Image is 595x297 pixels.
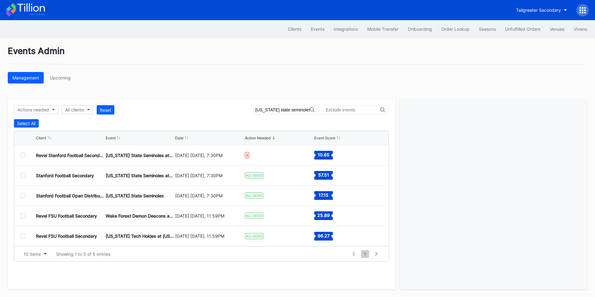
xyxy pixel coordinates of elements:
[403,23,437,35] button: Onboarding
[17,121,36,126] div: Select All
[511,4,572,16] button: Tailgreeter Secondary
[106,193,164,198] div: [US_STATE] State Seminoles
[175,213,243,218] div: [DATE] [DATE], 11:59PM
[408,26,432,32] div: Onboarding
[175,153,243,158] div: [DATE] [DATE], 7:30PM
[175,173,243,178] div: [DATE] [DATE], 7:30PM
[318,233,330,238] text: 86.27
[175,193,243,198] div: [DATE] [DATE], 7:30PM
[106,136,116,140] div: Event
[318,172,329,178] text: 57.51
[106,233,174,239] div: [US_STATE] Tech Hokies at [US_STATE] State Seminoles Football
[314,136,335,140] div: Event Score
[106,153,174,158] div: [US_STATE] State Seminoles at Stanford Cardinal Football
[334,26,358,32] div: Integrations
[245,213,263,219] div: ALL GOOD
[574,26,587,32] div: Vivenu
[441,26,469,32] div: Order Lookup
[14,105,59,114] button: Actions needed
[36,173,94,178] div: Stanford Football Secondary
[17,107,49,112] div: Actions needed
[36,213,97,218] div: Revel FSU Football Secondary
[45,72,75,83] button: Upcoming
[245,233,263,239] div: ALL GOOD
[62,105,94,114] button: All clients
[367,26,399,32] div: Mobile Transfer
[8,72,44,83] button: Management
[311,26,324,32] div: Events
[516,7,561,13] div: Tailgreeter Secondary
[479,26,496,32] div: Seasons
[550,26,564,32] div: Venues
[288,26,302,32] div: Clients
[36,193,104,198] div: Stanford Football Open Distribution
[569,23,592,35] button: Vivenu
[545,23,569,35] button: Venues
[245,192,263,199] div: ALL GOOD
[319,192,328,198] text: 17.15
[97,105,114,115] button: Reset
[24,251,41,257] div: 10 items
[175,233,243,239] div: [DATE] [DATE], 11:59PM
[106,213,174,218] div: Wake Forest Demon Deacons at [US_STATE][GEOGRAPHIC_DATA] Seminoles Football
[306,23,329,35] button: Events
[100,107,111,113] div: Reset
[283,23,306,35] button: Clients
[65,107,84,112] div: All clients
[505,26,540,32] div: Unfulfilled Orders
[20,250,50,258] button: 10 items
[245,172,263,178] div: ALL GOOD
[363,23,403,35] button: Mobile Transfer
[36,136,46,140] div: Client
[317,213,330,218] text: 25.89
[329,23,363,35] button: Integrations
[12,75,39,80] div: Management
[437,23,474,35] button: Order Lookup
[106,173,174,178] div: [US_STATE] State Seminoles at Stanford Cardinal Football
[500,23,545,35] button: Unfulfilled Orders
[255,107,310,112] input: Include events
[50,75,71,80] div: Upcoming
[175,136,183,140] div: Date
[245,152,249,158] div: $
[326,107,380,112] input: Exclude events
[474,23,500,35] button: Seasons
[36,233,97,239] div: Revel FSU Football Secondary
[318,152,329,157] text: 10.65
[56,251,110,257] div: Showing 1 to 5 of 5 entries
[36,153,104,158] div: Revel Stanford Football Secondary
[361,250,369,258] span: 1
[14,119,39,128] button: Select All
[8,46,587,64] div: Events Admin
[245,136,271,140] div: Action Needed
